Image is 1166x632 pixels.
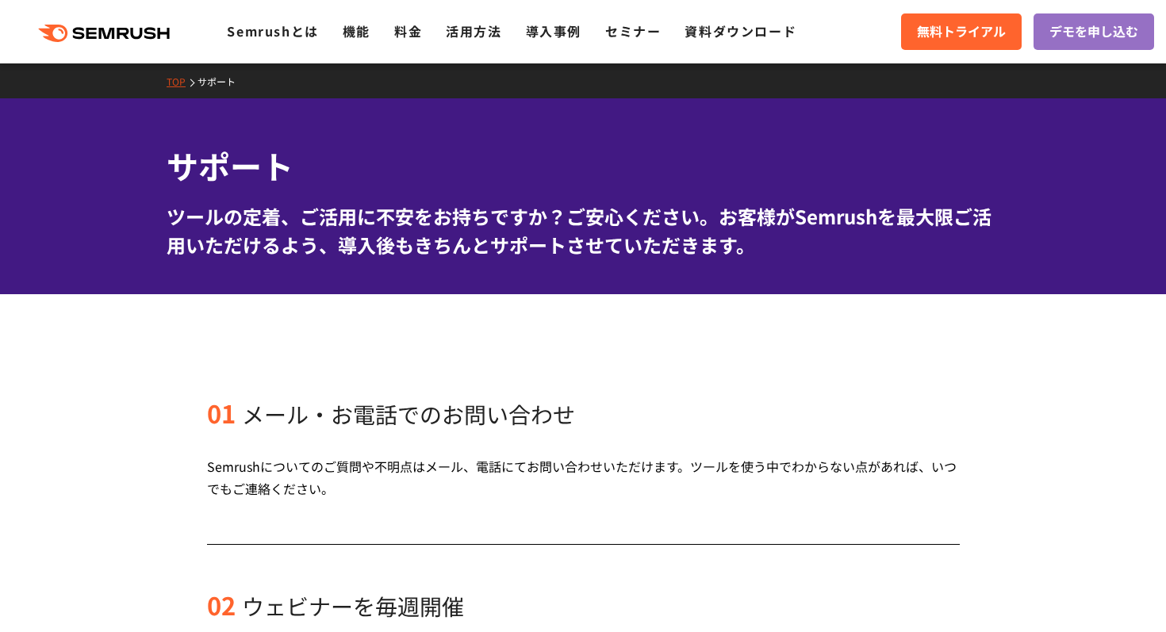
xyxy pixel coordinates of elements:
a: デモを申し込む [1034,13,1154,50]
a: 導入事例 [526,21,581,40]
div: Semrushについてのご質問や不明点はメール、電話にてお問い合わせいただけます。ツールを使う中でわからない点があれば、いつでもご連絡ください。 [207,455,960,500]
a: 料金 [394,21,422,40]
a: TOP [167,75,198,88]
a: 活用方法 [446,21,501,40]
span: デモを申し込む [1049,21,1138,42]
span: ウェビナーを毎週開催 [242,590,464,622]
a: 資料ダウンロード [685,21,796,40]
span: 02 [207,587,236,622]
h1: サポート [167,143,999,190]
a: 機能 [343,21,370,40]
span: メール・お電話でのお問い合わせ [242,398,575,430]
div: ツールの定着、ご活用に不安をお持ちですか？ご安心ください。お客様がSemrushを最大限ご活用いただけるよう、導入後もきちんとサポートさせていただきます。 [167,202,999,259]
span: 無料トライアル [917,21,1006,42]
span: 01 [207,395,236,431]
a: 無料トライアル [901,13,1022,50]
a: セミナー [605,21,661,40]
a: サポート [198,75,247,88]
a: Semrushとは [227,21,318,40]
